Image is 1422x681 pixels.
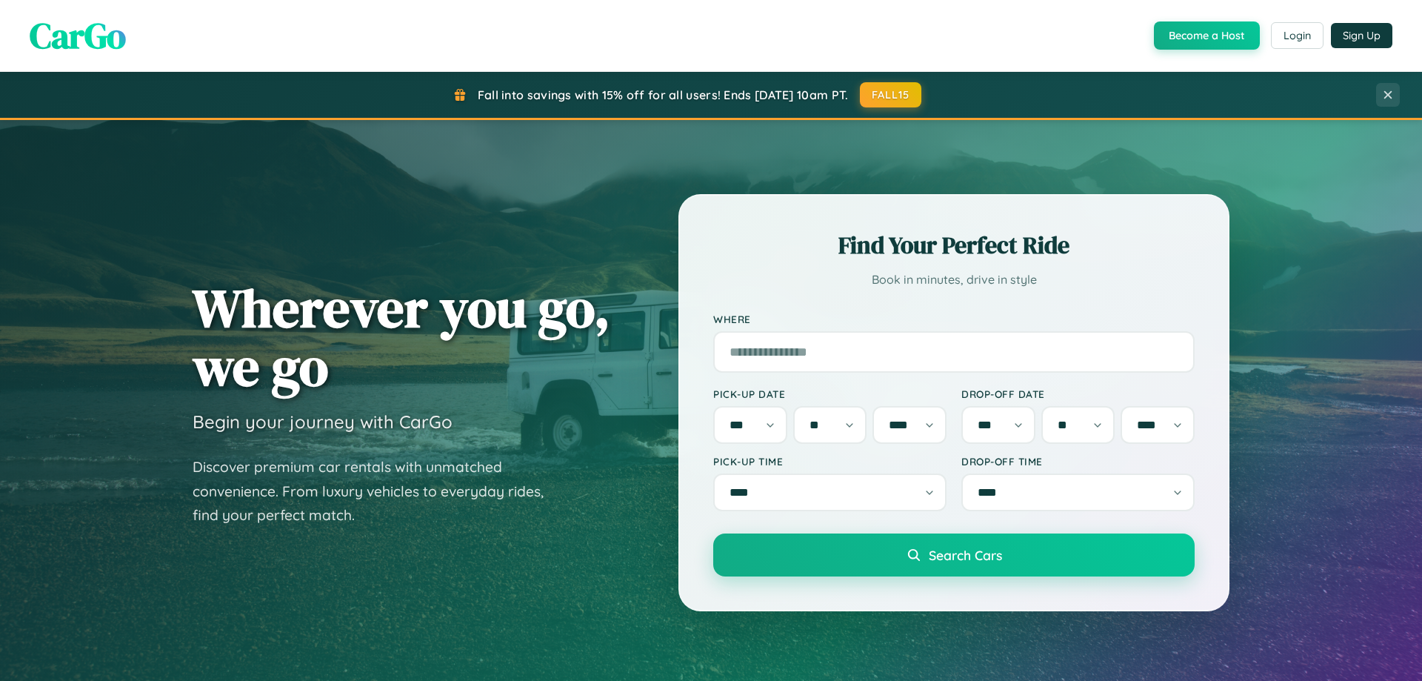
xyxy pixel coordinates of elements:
p: Discover premium car rentals with unmatched convenience. From luxury vehicles to everyday rides, ... [193,455,563,528]
label: Pick-up Time [713,455,947,468]
label: Where [713,313,1195,325]
button: Become a Host [1154,21,1260,50]
h1: Wherever you go, we go [193,279,610,396]
label: Drop-off Time [961,455,1195,468]
button: Sign Up [1331,23,1392,48]
span: CarGo [30,11,126,60]
h2: Find Your Perfect Ride [713,229,1195,262]
label: Pick-up Date [713,388,947,400]
button: Search Cars [713,534,1195,577]
button: FALL15 [860,82,922,107]
p: Book in minutes, drive in style [713,269,1195,290]
h3: Begin your journey with CarGo [193,411,453,433]
button: Login [1271,22,1323,49]
span: Fall into savings with 15% off for all users! Ends [DATE] 10am PT. [478,87,849,102]
label: Drop-off Date [961,388,1195,400]
span: Search Cars [929,547,1002,563]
